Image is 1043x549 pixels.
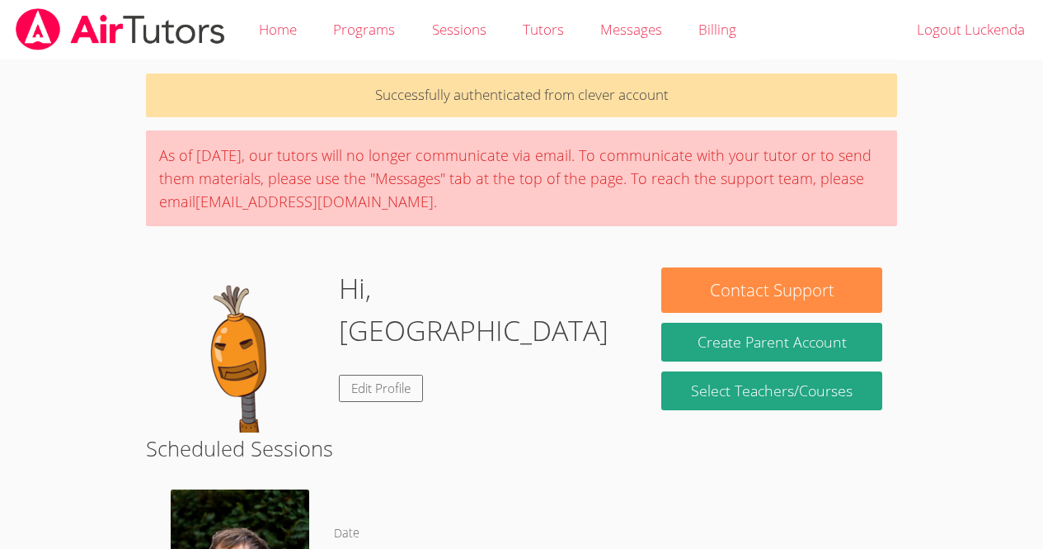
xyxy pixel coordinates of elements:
[334,523,359,544] dt: Date
[661,323,881,362] button: Create Parent Account
[339,375,423,402] a: Edit Profile
[661,372,881,410] a: Select Teachers/Courses
[146,433,897,464] h2: Scheduled Sessions
[339,267,632,352] h1: Hi, [GEOGRAPHIC_DATA]
[661,267,881,313] button: Contact Support
[146,73,897,117] p: Successfully authenticated from clever account
[14,8,227,50] img: airtutors_banner-c4298cdbf04f3fff15de1276eac7730deb9818008684d7c2e4769d2f7ddbe033.png
[161,267,326,433] img: default.png
[600,20,662,39] span: Messages
[146,130,897,226] div: As of [DATE], our tutors will no longer communicate via email. To communicate with your tutor or ...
